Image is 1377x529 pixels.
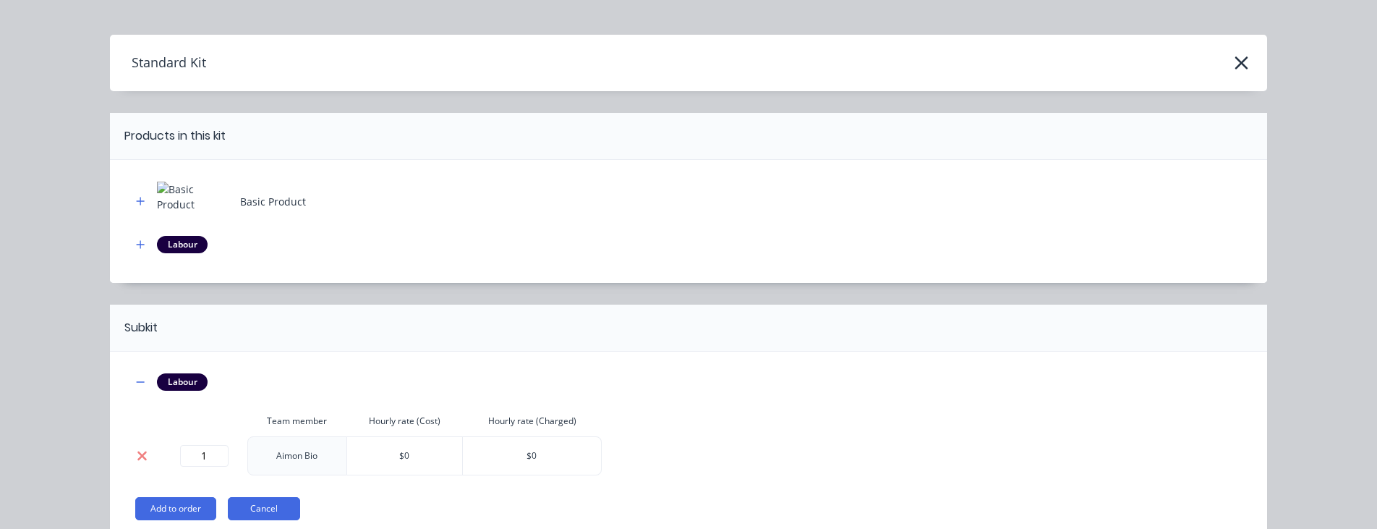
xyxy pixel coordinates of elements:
[240,194,306,209] div: Basic Product
[228,497,300,520] button: Cancel
[124,127,226,145] div: Products in this kit
[247,436,347,475] td: Aimon Bio
[399,449,409,462] span: $ 0
[157,182,229,221] img: Basic Product
[157,373,208,391] div: Labour
[180,445,229,467] input: 0
[526,449,537,462] span: $ 0
[247,406,347,436] th: Team member
[347,406,463,436] th: Hourly rate (Cost)
[135,497,216,520] button: Add to order
[463,406,602,436] th: Hourly rate (Charged)
[157,236,208,253] div: Labour
[124,319,158,337] div: Subkit
[110,49,206,77] h4: Standard Kit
